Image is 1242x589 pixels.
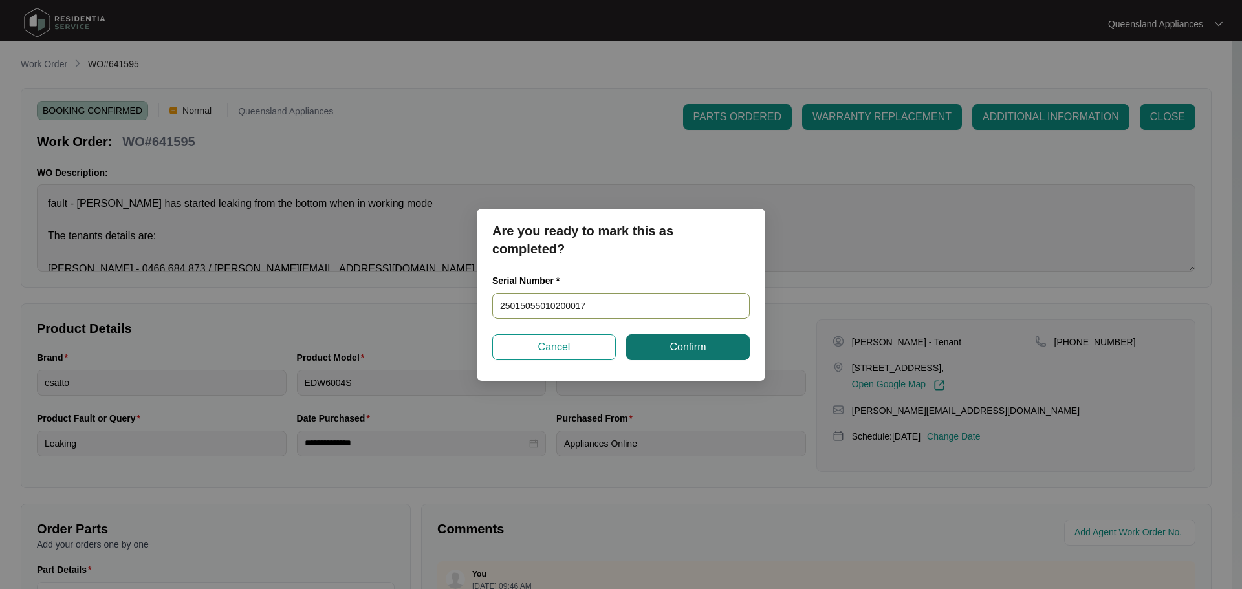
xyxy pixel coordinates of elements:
[492,334,616,360] button: Cancel
[538,339,571,355] span: Cancel
[626,334,750,360] button: Confirm
[492,274,569,287] label: Serial Number *
[670,339,706,355] span: Confirm
[492,222,750,240] p: Are you ready to mark this as
[492,240,750,258] p: completed?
